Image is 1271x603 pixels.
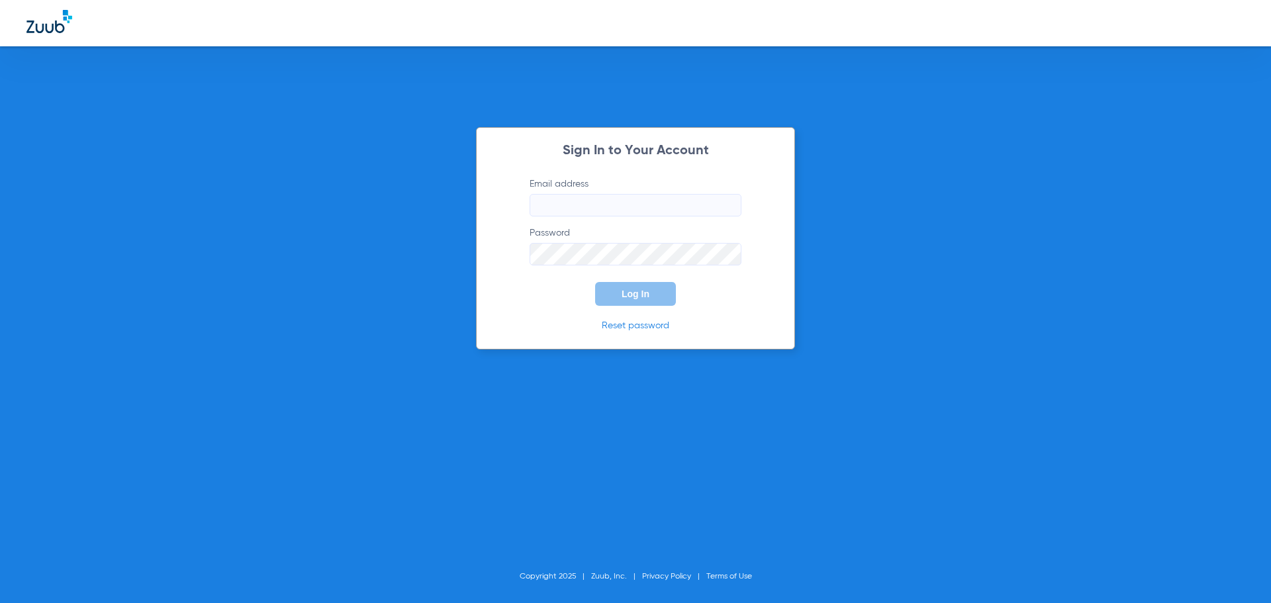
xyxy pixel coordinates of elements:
span: Log In [622,289,649,299]
li: Zuub, Inc. [591,570,642,583]
label: Password [530,226,741,265]
li: Copyright 2025 [520,570,591,583]
input: Password [530,243,741,265]
label: Email address [530,177,741,216]
h2: Sign In to Your Account [510,144,761,158]
button: Log In [595,282,676,306]
a: Terms of Use [706,573,752,580]
img: Zuub Logo [26,10,72,33]
input: Email address [530,194,741,216]
a: Reset password [602,321,669,330]
iframe: Chat Widget [1205,539,1271,603]
a: Privacy Policy [642,573,691,580]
